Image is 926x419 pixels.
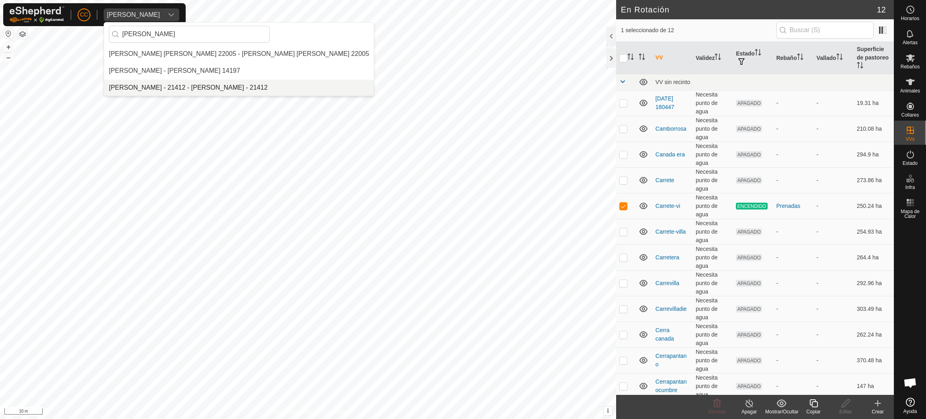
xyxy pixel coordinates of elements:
th: Rebaño [773,42,813,74]
div: - [776,125,810,133]
th: VV [652,42,692,74]
a: Cerrapantanocumbre [656,378,687,393]
a: Carrevilladie [656,306,687,312]
div: [PERSON_NAME] [PERSON_NAME] 22005 - [PERSON_NAME] [PERSON_NAME] 22005 [109,49,369,59]
td: 254.93 ha [854,219,894,244]
td: Necesita punto de agua [692,219,733,244]
td: 210.08 ha [854,116,894,142]
td: - [813,90,854,116]
span: APAGADO [736,280,762,287]
div: [PERSON_NAME] - [PERSON_NAME] 14197 [109,66,240,76]
input: Buscar (S) [776,22,874,39]
td: - [813,373,854,399]
p-sorticon: Activar para ordenar [627,55,634,61]
span: APAGADO [736,151,762,158]
a: Carretera [656,254,679,261]
span: APAGADO [736,100,762,107]
p-sorticon: Activar para ordenar [755,50,761,57]
span: APAGADO [736,383,762,390]
a: Ayuda [894,394,926,417]
span: APAGADO [736,177,762,184]
div: Crear [862,408,894,415]
a: Carrevilla [656,280,679,286]
span: APAGADO [736,125,762,132]
td: Necesita punto de agua [692,322,733,347]
a: Carrete-vi [656,203,680,209]
div: - [776,279,810,288]
td: 303.49 ha [854,296,894,322]
td: Necesita punto de agua [692,167,733,193]
td: Necesita punto de agua [692,296,733,322]
td: Necesita punto de agua [692,116,733,142]
li: Maria Isabel Alava Basabe 14197 [104,63,374,79]
div: - [776,331,810,339]
li: Arilla Claveras Maria Isabel 22005 [104,46,374,62]
td: Necesita punto de agua [692,347,733,373]
span: APAGADO [736,357,762,364]
button: Capas del Mapa [18,29,27,39]
div: dropdown trigger [163,8,179,21]
div: - [776,382,810,390]
td: 262.24 ha [854,322,894,347]
td: 292.96 ha [854,270,894,296]
td: - [813,244,854,270]
a: Política de Privacidad [266,409,313,416]
td: - [813,219,854,244]
td: - [813,347,854,373]
div: [PERSON_NAME] - 21412 - [PERSON_NAME] - 21412 [109,83,268,92]
td: 294.9 ha [854,142,894,167]
div: Copiar [797,408,830,415]
span: ALBINO APARICIO MARTINEZ [104,8,163,21]
img: Logo Gallagher [10,6,64,23]
button: + [4,42,13,52]
a: Cerrapantano [656,353,687,368]
span: APAGADO [736,331,762,338]
a: Canada era [656,151,685,158]
td: 19.31 ha [854,90,894,116]
td: 264.4 ha [854,244,894,270]
span: CC [80,10,88,19]
h2: En Rotación [621,5,877,14]
td: 273.86 ha [854,167,894,193]
td: Necesita punto de agua [692,90,733,116]
th: Validez [692,42,733,74]
div: - [776,150,810,159]
td: - [813,142,854,167]
li: Maria Isabel Gomez Martinez - 21412 [104,80,374,96]
input: Buscar por región, país, empresa o propiedad [109,26,270,43]
span: Ayuda [903,409,917,414]
a: Camborrosa [656,125,686,132]
span: VVs [906,137,914,142]
button: Restablecer Mapa [4,29,13,39]
a: Cerra canada [656,327,674,342]
td: - [813,116,854,142]
p-sorticon: Activar para ordenar [857,63,863,70]
th: Vallado [813,42,854,74]
td: - [813,296,854,322]
a: Carrete-villa [656,228,686,235]
td: - [813,193,854,219]
span: Mapa de Calor [896,209,924,219]
span: Collares [901,113,919,117]
td: - [813,322,854,347]
th: Superficie de pastoreo [854,42,894,74]
td: - [813,167,854,193]
span: APAGADO [736,228,762,235]
div: - [776,253,810,262]
span: Alertas [903,40,918,45]
td: 147 ha [854,373,894,399]
a: [DATE] 180447 [656,95,674,110]
td: Necesita punto de agua [692,373,733,399]
div: Apagar [733,408,765,415]
td: Necesita punto de agua [692,270,733,296]
span: Animales [900,88,920,93]
td: 370.48 ha [854,347,894,373]
td: 250.24 ha [854,193,894,219]
ul: Option List [104,46,374,96]
div: Mostrar/Ocultar [765,408,797,415]
div: [PERSON_NAME] [107,12,160,18]
p-sorticon: Activar para ordenar [639,55,645,61]
span: ENCENDIDO [736,203,767,209]
td: Necesita punto de agua [692,193,733,219]
button: i [604,407,613,415]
